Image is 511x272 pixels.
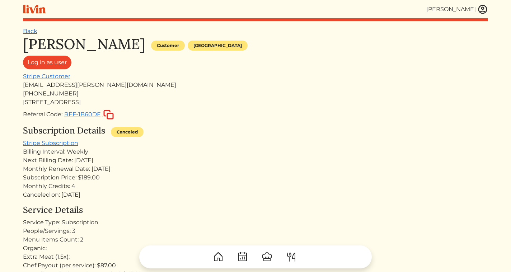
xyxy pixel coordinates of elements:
[188,41,248,51] div: [GEOGRAPHIC_DATA]
[23,98,488,107] div: [STREET_ADDRESS]
[212,251,224,263] img: House-9bf13187bcbb5817f509fe5e7408150f90897510c4275e13d0d5fca38e0b5951.svg
[23,205,488,215] h4: Service Details
[23,173,488,182] div: Subscription Price: $189.00
[64,111,100,118] span: REF-1B60DF
[23,140,78,146] a: Stripe Subscription
[23,89,488,98] div: [PHONE_NUMBER]
[23,227,488,235] div: People/Servings: 3
[23,147,488,156] div: Billing Interval: Weekly
[23,56,71,69] a: Log in as user
[23,182,488,191] div: Monthly Credits: 4
[23,126,105,136] h4: Subscription Details
[64,109,114,120] button: REF-1B60DF
[237,251,248,263] img: CalendarDots-5bcf9d9080389f2a281d69619e1c85352834be518fbc73d9501aef674afc0d57.svg
[103,110,114,119] img: copy-c88c4d5ff2289bbd861d3078f624592c1430c12286b036973db34a3c10e19d95.svg
[23,28,37,34] a: Back
[23,218,488,227] div: Service Type: Subscription
[23,156,488,165] div: Next Billing Date: [DATE]
[151,41,185,51] div: Customer
[23,81,488,89] div: [EMAIL_ADDRESS][PERSON_NAME][DOMAIN_NAME]
[23,36,145,53] h1: [PERSON_NAME]
[23,235,488,244] div: Menu Items Count: 2
[23,191,488,199] div: Canceled on: [DATE]
[261,251,273,263] img: ChefHat-a374fb509e4f37eb0702ca99f5f64f3b6956810f32a249b33092029f8484b388.svg
[426,5,476,14] div: [PERSON_NAME]
[23,5,46,14] img: livin-logo-a0d97d1a881af30f6274990eb6222085a2533c92bbd1e4f22c21b4f0d0e3210c.svg
[286,251,297,263] img: ForkKnife-55491504ffdb50bab0c1e09e7649658475375261d09fd45db06cec23bce548bf.svg
[111,127,144,137] div: Canceled
[23,73,70,80] a: Stripe Customer
[23,111,62,118] span: Referral Code:
[23,165,488,173] div: Monthly Renewal Date: [DATE]
[477,4,488,15] img: user_account-e6e16d2ec92f44fc35f99ef0dc9cddf60790bfa021a6ecb1c896eb5d2907b31c.svg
